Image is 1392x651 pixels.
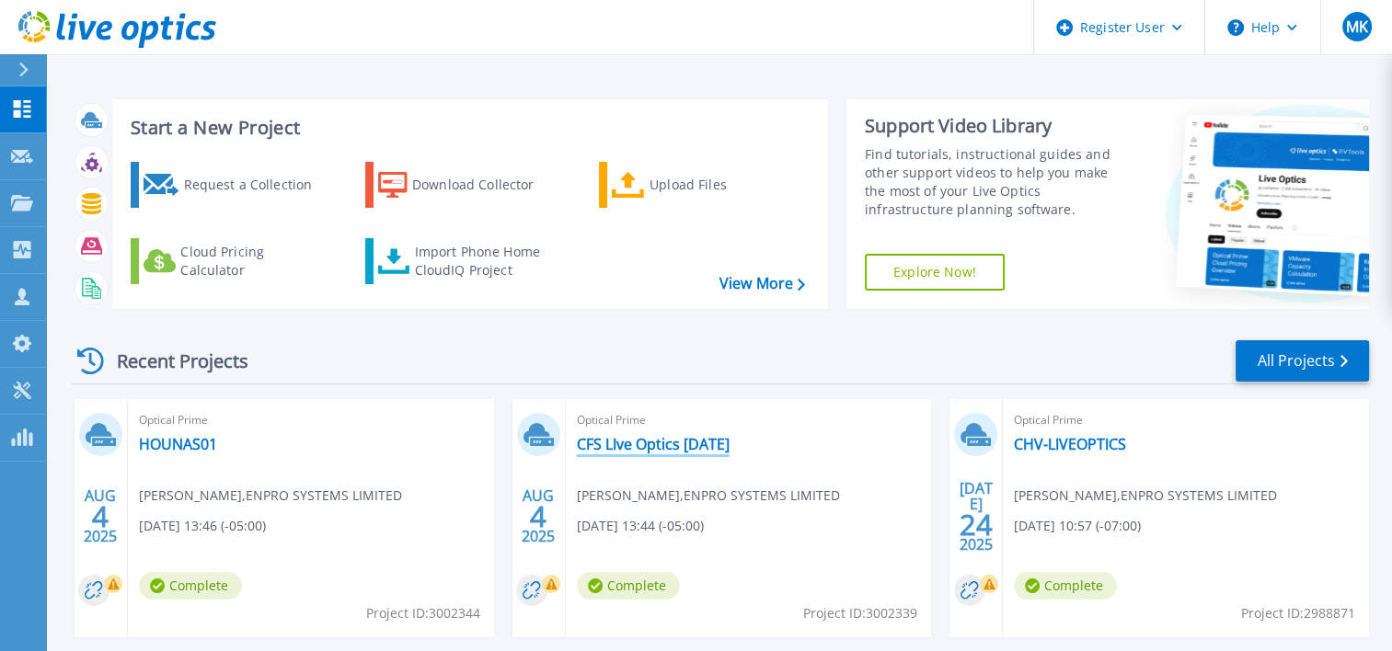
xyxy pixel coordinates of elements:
span: Optical Prime [1014,410,1358,430]
span: MK [1345,19,1367,34]
a: Upload Files [599,162,804,208]
a: Cloud Pricing Calculator [131,238,336,284]
div: AUG 2025 [521,483,556,550]
span: 24 [960,517,993,532]
span: Optical Prime [139,410,483,430]
div: Download Collector [412,166,559,203]
span: [PERSON_NAME] , ENPRO SYSTEMS LIMITED [1014,485,1277,506]
a: HOUNAS01 [139,435,217,453]
span: Project ID: 3002344 [366,603,480,623]
span: 4 [92,508,109,524]
a: View More [719,275,805,292]
div: Upload Files [650,166,797,203]
span: 4 [530,508,546,524]
span: [DATE] 10:57 (-07:00) [1014,516,1141,536]
a: Download Collector [365,162,570,208]
span: Complete [139,572,242,600]
div: Recent Projects [71,338,273,383]
span: Project ID: 2988871 [1241,603,1355,623]
h3: Start a New Project [131,118,804,138]
span: [DATE] 13:44 (-05:00) [577,516,704,536]
div: Cloud Pricing Calculator [180,243,328,280]
span: [DATE] 13:46 (-05:00) [139,516,266,536]
div: AUG 2025 [83,483,118,550]
span: Complete [577,572,680,600]
span: Optical Prime [577,410,921,430]
span: [PERSON_NAME] , ENPRO SYSTEMS LIMITED [577,485,840,506]
div: Import Phone Home CloudIQ Project [414,243,558,280]
div: Request a Collection [183,166,330,203]
div: Find tutorials, instructional guides and other support videos to help you make the most of your L... [865,145,1127,219]
span: [PERSON_NAME] , ENPRO SYSTEMS LIMITED [139,485,402,506]
span: Project ID: 3002339 [803,603,917,623]
a: Explore Now! [865,254,1005,291]
a: Request a Collection [131,162,336,208]
div: Support Video Library [865,114,1127,138]
a: CFS LIve Optics [DATE] [577,435,730,453]
span: Complete [1014,572,1117,600]
a: All Projects [1236,340,1369,382]
div: [DATE] 2025 [959,483,994,550]
a: CHV-LIVEOPTICS [1014,435,1126,453]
